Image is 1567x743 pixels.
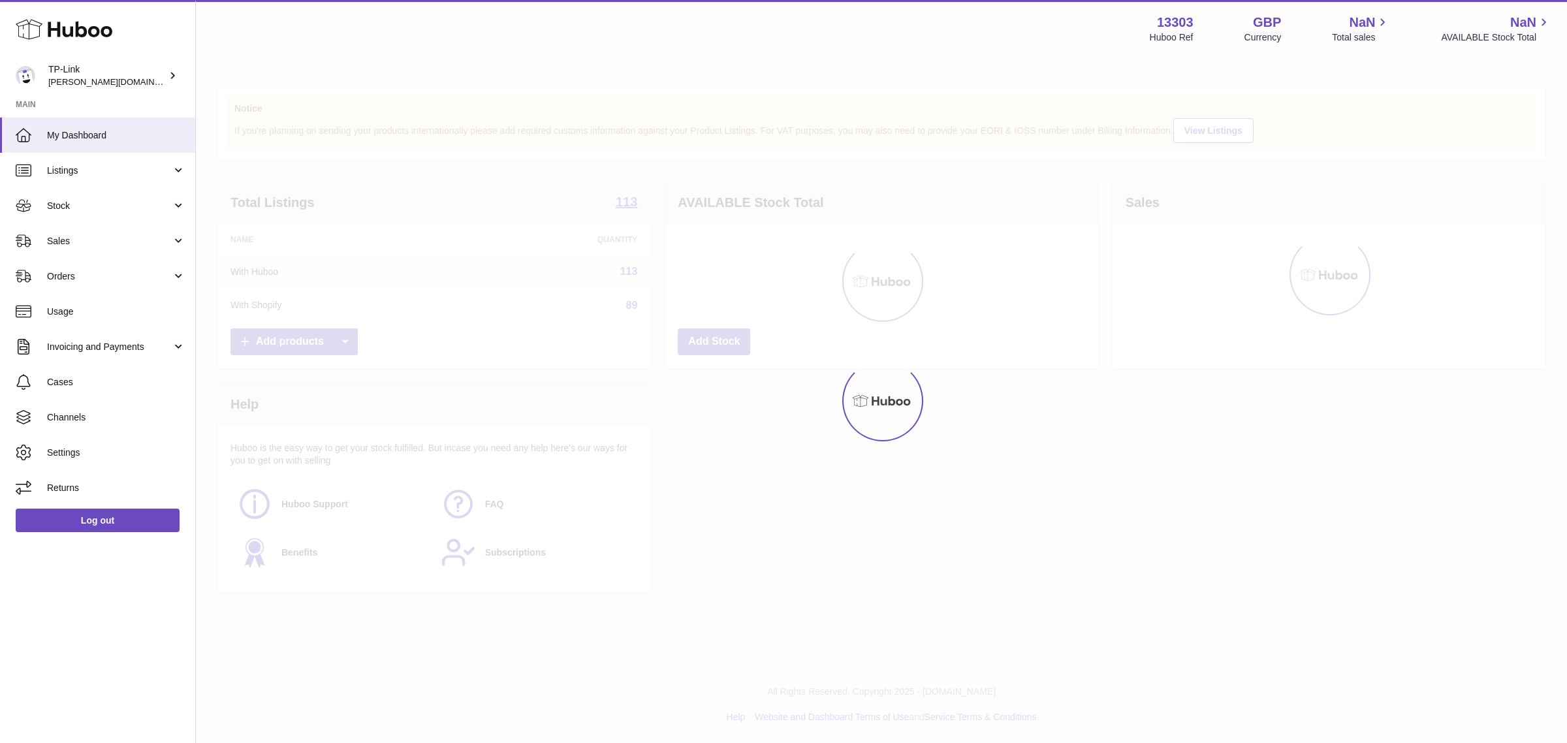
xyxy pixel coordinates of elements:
[1332,14,1390,44] a: NaN Total sales
[47,306,185,318] span: Usage
[47,376,185,388] span: Cases
[47,129,185,142] span: My Dashboard
[47,482,185,494] span: Returns
[47,235,172,247] span: Sales
[47,411,185,424] span: Channels
[1157,14,1194,31] strong: 13303
[48,63,166,88] div: TP-Link
[1244,31,1282,44] div: Currency
[1510,14,1536,31] span: NaN
[16,509,180,532] a: Log out
[47,165,172,177] span: Listings
[1253,14,1281,31] strong: GBP
[47,270,172,283] span: Orders
[1441,31,1551,44] span: AVAILABLE Stock Total
[48,76,330,87] span: [PERSON_NAME][DOMAIN_NAME][EMAIL_ADDRESS][DOMAIN_NAME]
[1441,14,1551,44] a: NaN AVAILABLE Stock Total
[47,341,172,353] span: Invoicing and Payments
[1150,31,1194,44] div: Huboo Ref
[1332,31,1390,44] span: Total sales
[47,447,185,459] span: Settings
[47,200,172,212] span: Stock
[1349,14,1375,31] span: NaN
[16,66,35,86] img: susie.li@tp-link.com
